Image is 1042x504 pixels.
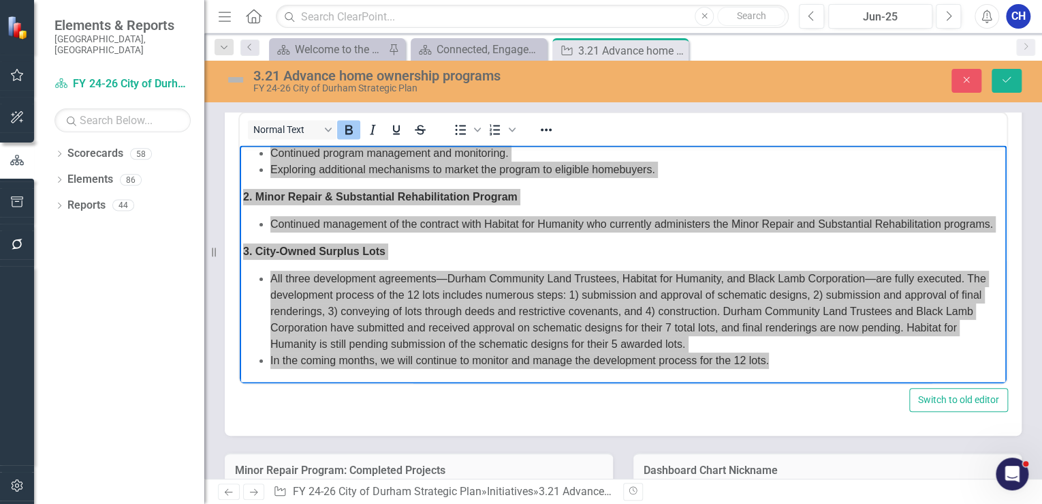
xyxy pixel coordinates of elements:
div: 3.21 Advance home ownership programs [578,42,685,59]
button: Underline [385,120,408,139]
input: Search ClearPoint... [276,5,789,29]
div: Welcome to the FY [DATE]-[DATE] Strategic Plan Landing Page! [295,41,385,58]
button: Reveal or hide additional toolbar items [535,120,558,139]
a: Initiatives [487,485,533,498]
a: Scorecards [67,146,123,162]
a: Welcome to the FY [DATE]-[DATE] Strategic Plan Landing Page! [272,41,385,58]
small: [GEOGRAPHIC_DATA], [GEOGRAPHIC_DATA] [54,33,191,56]
div: Bullet list [449,120,483,139]
div: FY 24-26 City of Durham Strategic Plan [253,83,666,93]
span: Normal Text [253,124,320,135]
div: 86 [120,174,142,186]
iframe: Intercom live chat [996,458,1028,490]
h3: Dashboard Chart Nickname [644,464,1011,477]
a: FY 24-26 City of Durham Strategic Plan [54,76,191,92]
button: Search [717,7,785,26]
img: Not Defined [225,69,247,91]
div: Jun-25 [833,9,928,25]
iframe: Rich Text Area [240,145,1007,383]
img: ClearPoint Strategy [7,16,31,40]
button: Block Normal Text [248,120,336,139]
span: Search [737,10,766,21]
a: FY 24-26 City of Durham Strategic Plan [293,485,481,498]
h3: Minor Repair Program: Completed Projects [235,464,603,477]
div: 3.21 Advance home ownership programs [253,68,666,83]
div: Connected, Engaged, & Inclusive Communities [437,41,543,58]
button: Switch to old editor [909,388,1008,412]
span: Elements & Reports [54,17,191,33]
a: Connected, Engaged, & Inclusive Communities [414,41,543,58]
button: Bold [337,120,360,139]
div: 44 [112,200,134,211]
button: Italic [361,120,384,139]
button: Strikethrough [409,120,432,139]
div: Numbered list [484,120,518,139]
div: 3.21 Advance home ownership programs [539,485,736,498]
a: Reports [67,198,106,213]
button: CH [1006,4,1030,29]
div: » » [273,484,612,500]
button: Jun-25 [828,4,932,29]
input: Search Below... [54,108,191,132]
div: 58 [130,148,152,160]
a: Elements [67,172,113,188]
